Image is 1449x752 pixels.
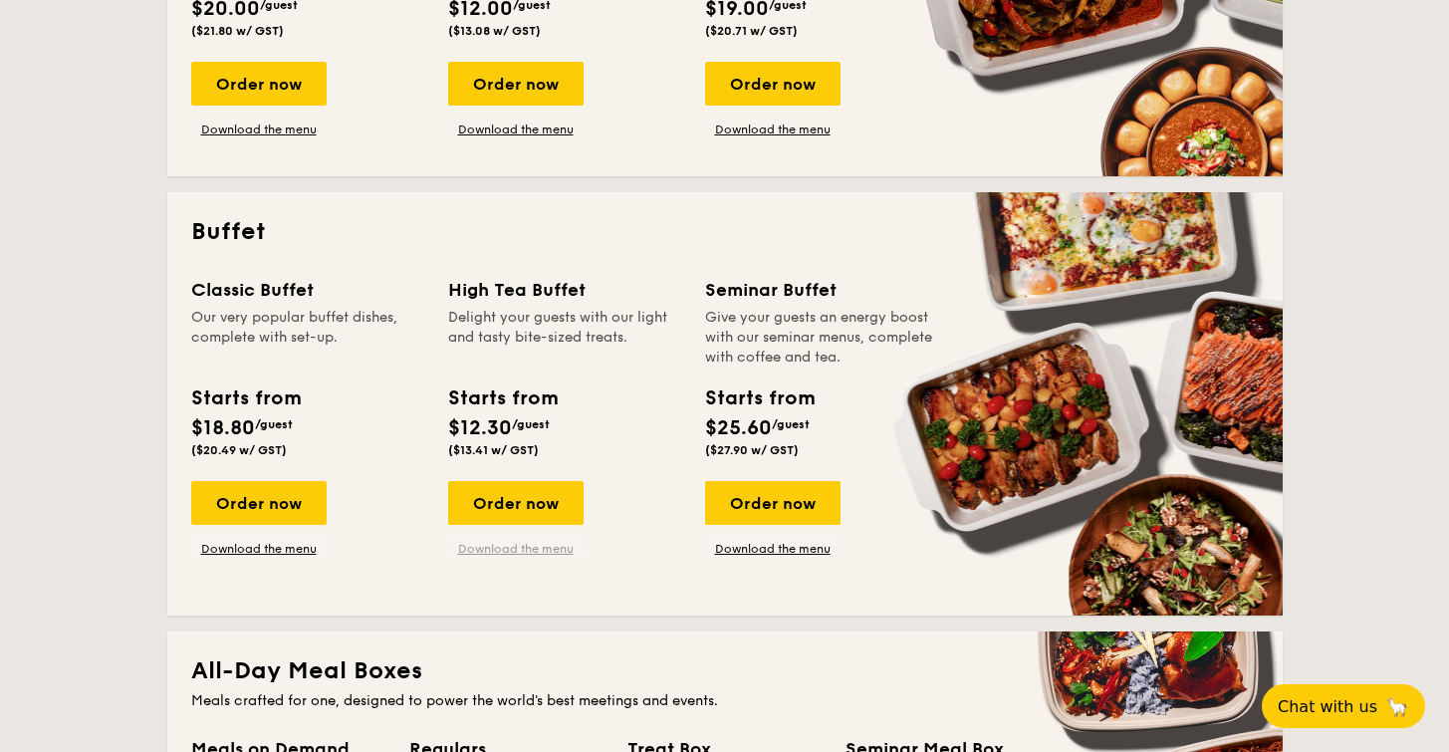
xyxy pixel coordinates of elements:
[705,541,841,557] a: Download the menu
[191,443,287,457] span: ($20.49 w/ GST)
[448,62,584,106] div: Order now
[255,417,293,431] span: /guest
[448,383,557,413] div: Starts from
[705,276,938,304] div: Seminar Buffet
[705,62,841,106] div: Order now
[512,417,550,431] span: /guest
[448,308,681,368] div: Delight your guests with our light and tasty bite-sized treats.
[705,383,814,413] div: Starts from
[705,122,841,137] a: Download the menu
[191,541,327,557] a: Download the menu
[772,417,810,431] span: /guest
[191,308,424,368] div: Our very popular buffet dishes, complete with set-up.
[448,24,541,38] span: ($13.08 w/ GST)
[448,541,584,557] a: Download the menu
[191,383,300,413] div: Starts from
[191,416,255,440] span: $18.80
[191,276,424,304] div: Classic Buffet
[191,62,327,106] div: Order now
[191,24,284,38] span: ($21.80 w/ GST)
[191,216,1259,248] h2: Buffet
[448,416,512,440] span: $12.30
[191,481,327,525] div: Order now
[705,481,841,525] div: Order now
[448,443,539,457] span: ($13.41 w/ GST)
[191,655,1259,687] h2: All-Day Meal Boxes
[191,691,1259,711] div: Meals crafted for one, designed to power the world's best meetings and events.
[705,416,772,440] span: $25.60
[448,276,681,304] div: High Tea Buffet
[448,481,584,525] div: Order now
[1262,684,1425,728] button: Chat with us🦙
[705,308,938,368] div: Give your guests an energy boost with our seminar menus, complete with coffee and tea.
[1278,697,1377,716] span: Chat with us
[191,122,327,137] a: Download the menu
[448,122,584,137] a: Download the menu
[1385,695,1409,718] span: 🦙
[705,24,798,38] span: ($20.71 w/ GST)
[705,443,799,457] span: ($27.90 w/ GST)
